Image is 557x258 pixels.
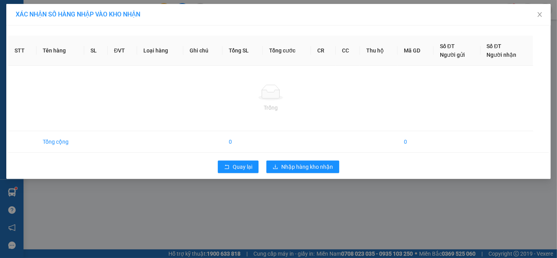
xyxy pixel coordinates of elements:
th: Tổng SL [222,36,263,66]
th: Loại hàng [137,36,183,66]
button: downloadNhập hàng kho nhận [266,161,339,173]
th: ĐVT [108,36,137,66]
span: Quay lại [233,162,252,171]
th: SL [84,36,108,66]
th: Tổng cước [263,36,311,66]
td: 0 [222,131,263,153]
span: XÁC NHẬN SỐ HÀNG NHẬP VÀO KHO NHẬN [16,11,140,18]
th: Tên hàng [36,36,84,66]
span: rollback [224,164,230,170]
td: 0 [398,131,434,153]
span: Số ĐT [440,43,455,49]
th: Mã GD [398,36,434,66]
th: CC [336,36,360,66]
div: Trống [14,103,527,112]
span: Người nhận [487,52,517,58]
td: Tổng cộng [36,131,84,153]
button: rollbackQuay lại [218,161,259,173]
th: CR [311,36,335,66]
span: download [273,164,278,170]
span: close [537,11,543,18]
th: Thu hộ [360,36,398,66]
button: Close [529,4,551,26]
th: Ghi chú [183,36,222,66]
th: STT [8,36,36,66]
span: Số ĐT [487,43,502,49]
span: Người gửi [440,52,465,58]
span: Nhập hàng kho nhận [281,162,333,171]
